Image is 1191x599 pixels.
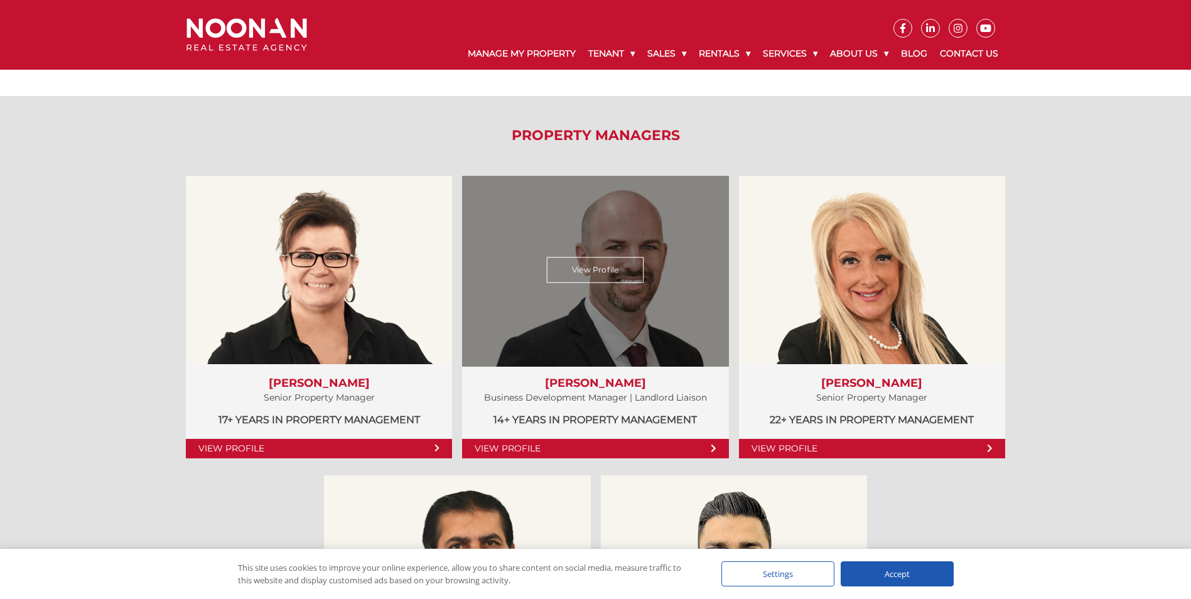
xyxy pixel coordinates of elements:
p: 22+ years in Property Management [752,412,993,428]
h2: Property Managers [177,127,1014,144]
a: Tenant [582,38,641,70]
p: Senior Property Manager [752,390,993,406]
a: View Profile [462,439,728,458]
p: Business Development Manager | Landlord Liaison [475,390,716,406]
p: 14+ years in Property Management [475,412,716,428]
a: View Profile [739,439,1005,458]
a: Contact Us [934,38,1005,70]
a: Sales [641,38,693,70]
a: About Us [824,38,895,70]
img: Noonan Real Estate Agency [186,18,307,51]
a: View Profile [186,439,452,458]
a: Manage My Property [461,38,582,70]
h3: [PERSON_NAME] [198,377,439,391]
div: Settings [721,561,834,586]
p: Senior Property Manager [198,390,439,406]
h3: [PERSON_NAME] [752,377,993,391]
a: Services [757,38,824,70]
a: View Profile [547,257,644,283]
a: Blog [895,38,934,70]
a: Rentals [693,38,757,70]
p: 17+ years in Property Management [198,412,439,428]
div: This site uses cookies to improve your online experience, allow you to share content on social me... [238,561,696,586]
div: Accept [841,561,954,586]
h3: [PERSON_NAME] [475,377,716,391]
